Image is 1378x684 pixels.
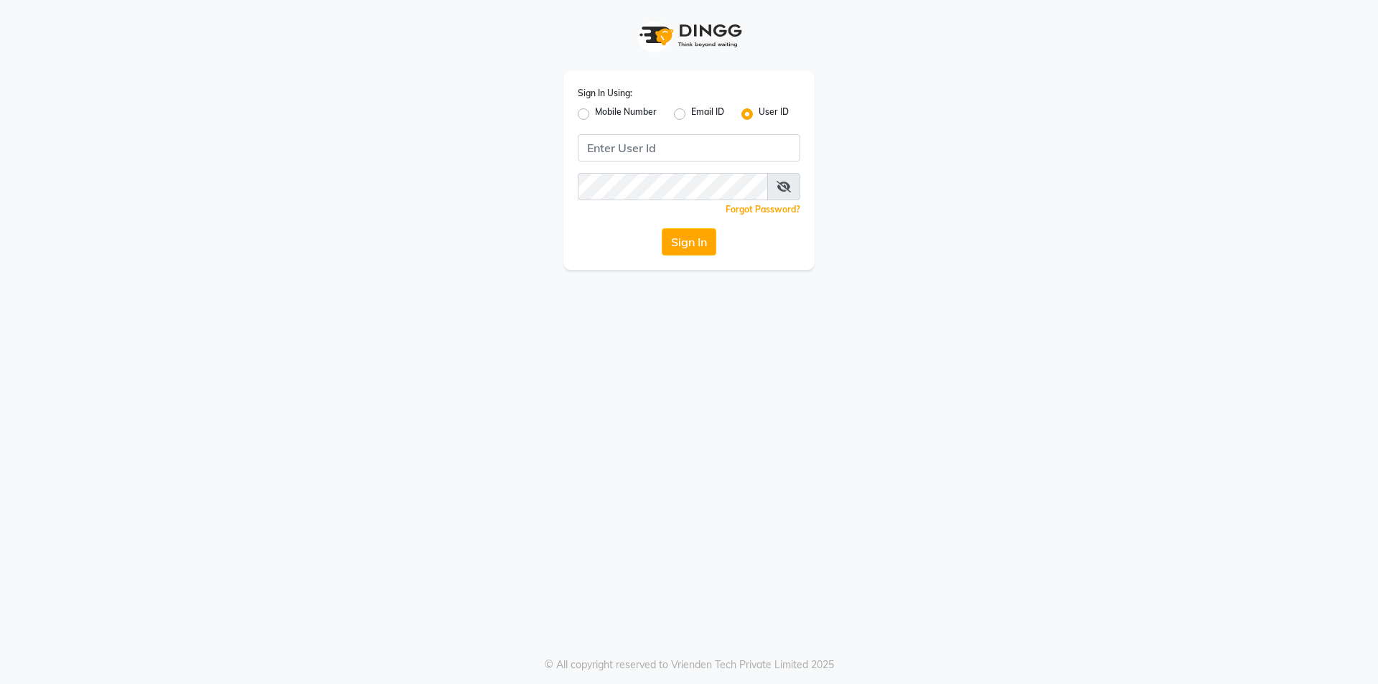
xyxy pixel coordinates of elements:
label: User ID [759,106,789,123]
img: logo1.svg [632,14,746,57]
input: Username [578,173,768,200]
a: Forgot Password? [726,204,800,215]
label: Mobile Number [595,106,657,123]
input: Username [578,134,800,161]
label: Email ID [691,106,724,123]
label: Sign In Using: [578,87,632,100]
button: Sign In [662,228,716,256]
